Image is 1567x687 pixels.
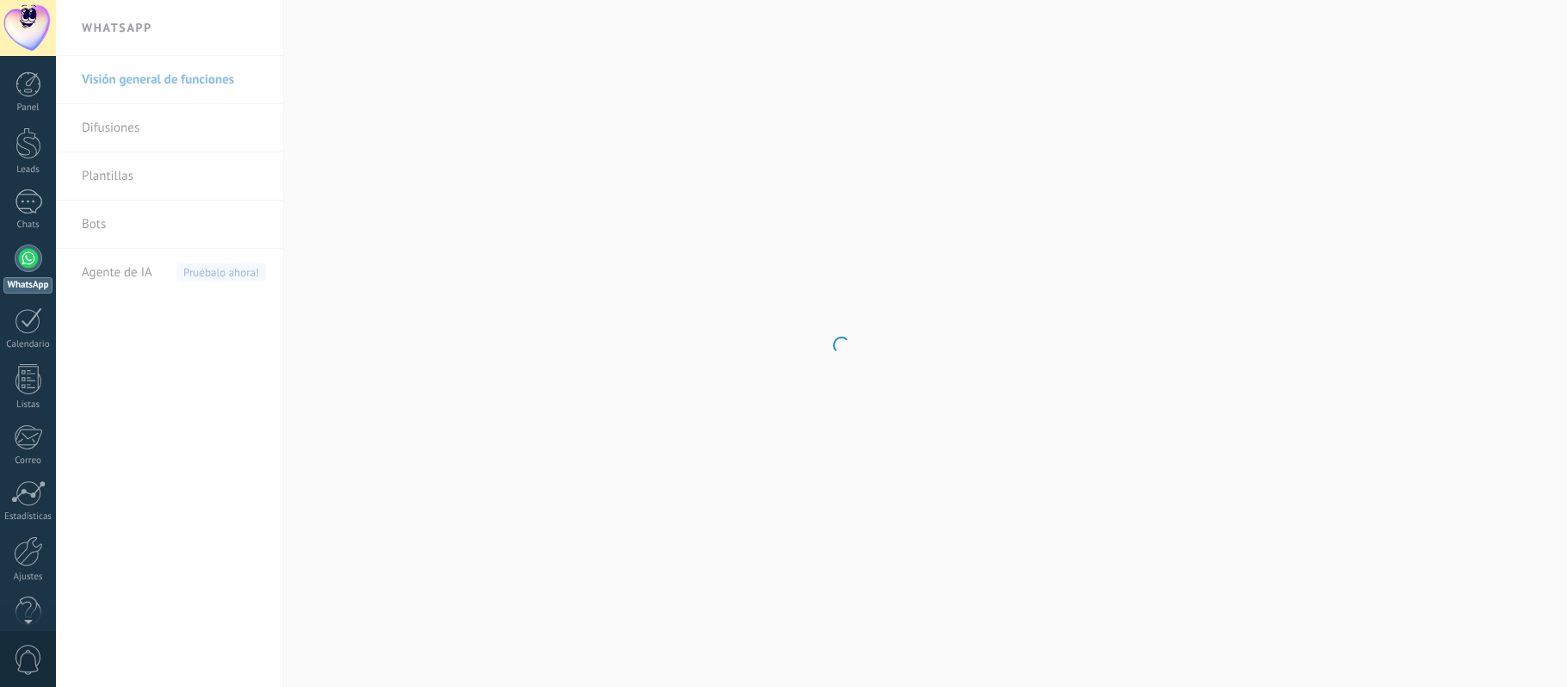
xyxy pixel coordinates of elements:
div: Calendario [3,339,53,350]
div: Chats [3,220,53,231]
div: Ajustes [3,572,53,583]
div: Estadísticas [3,511,53,523]
div: Leads [3,164,53,176]
div: Correo [3,455,53,467]
div: Listas [3,399,53,411]
div: Panel [3,102,53,114]
div: WhatsApp [3,277,52,294]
